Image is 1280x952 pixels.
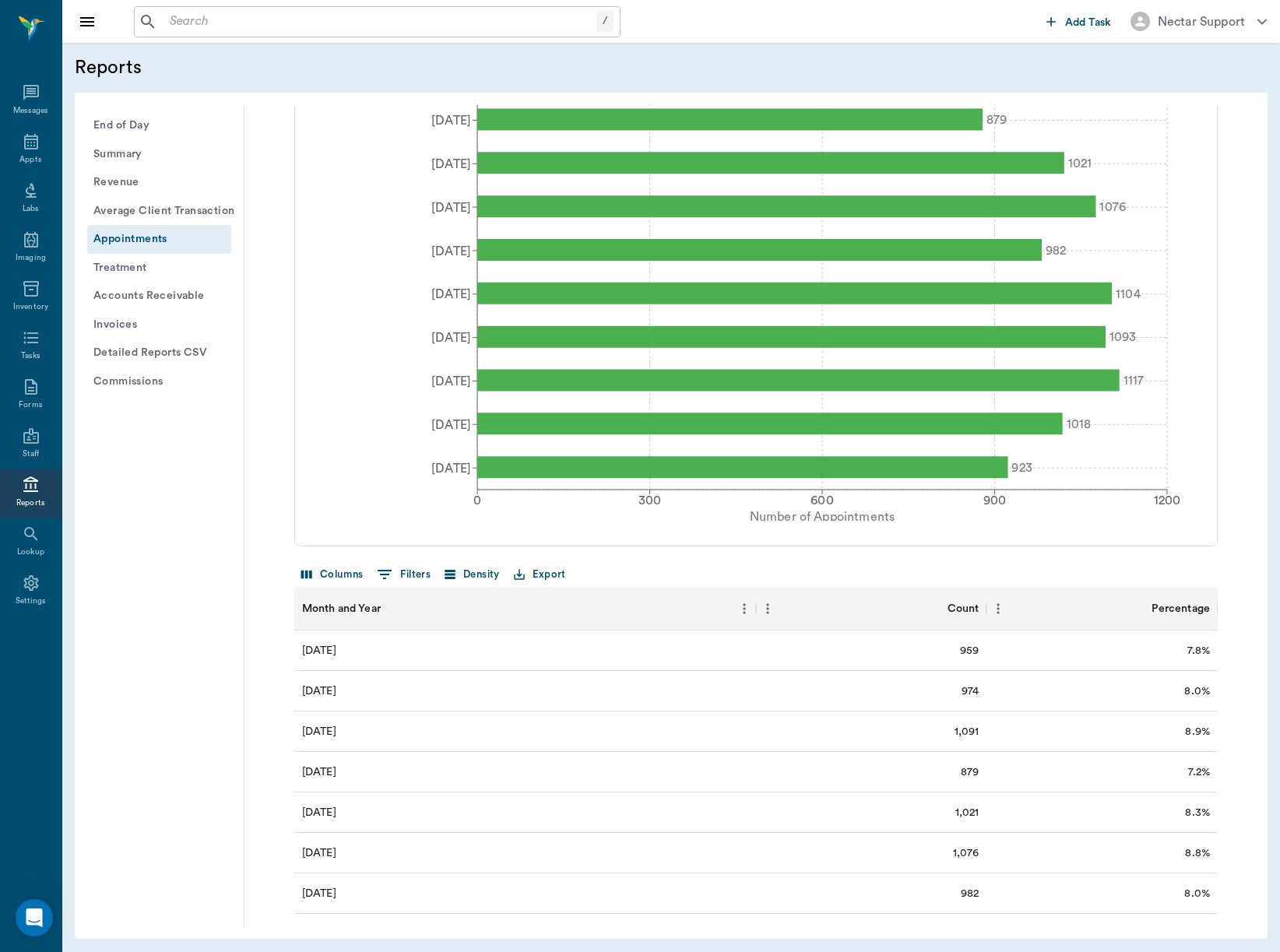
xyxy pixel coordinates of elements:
[756,597,779,620] button: Menu
[811,494,833,507] tspan: 600
[75,55,484,80] h5: Reports
[87,197,231,226] button: Average Client Transaction
[302,886,336,901] div: June 2024
[294,587,756,631] div: Month and Year
[302,724,336,739] div: October 2024
[1185,926,1210,942] div: 9.0%
[302,926,336,942] div: May 2024
[1124,374,1145,387] tspan: 1117
[302,845,336,861] div: July 2024
[1040,7,1118,36] button: Add Task
[19,154,41,166] div: Appts
[13,301,48,313] div: Inventory
[431,158,471,170] tspan: [DATE]
[961,886,979,901] div: 982
[87,367,231,396] button: Commissions
[962,683,979,699] div: 974
[87,168,231,197] button: Revenue
[1153,494,1180,507] tspan: 1200
[302,643,336,659] div: December 2024
[473,494,481,507] tspan: 0
[302,683,336,699] div: November 2024
[302,805,336,820] div: August 2024
[23,203,39,215] div: Labs
[638,494,661,507] tspan: 300
[431,419,471,431] tspan: [DATE]
[596,11,614,32] div: /
[16,899,53,936] div: Open Intercom Messenger
[373,562,434,587] button: Show filters
[1116,288,1141,300] tspan: 1104
[510,563,570,587] button: Export
[87,282,231,311] button: Accounts Receivable
[87,311,231,339] button: Invoices
[87,111,231,140] button: End of Day
[1184,886,1210,901] div: 8.0%
[986,587,1218,631] div: Percentage
[1118,7,1279,36] button: Nectar Support
[1188,764,1210,780] div: 7.2%
[986,114,1007,126] tspan: 879
[948,587,979,631] div: Count
[1068,157,1092,170] tspan: 1021
[431,202,471,214] tspan: [DATE]
[953,845,979,861] div: 1,076
[756,587,987,631] div: Count
[87,339,231,367] button: Detailed Reports CSV
[21,350,40,362] div: Tasks
[431,114,471,127] tspan: [DATE]
[1184,683,1210,699] div: 8.0%
[1109,331,1137,343] tspan: 1093
[16,497,45,509] div: Reports
[926,598,948,620] button: Sort
[986,597,1010,620] button: Menu
[72,6,103,37] button: Close drawer
[431,245,471,258] tspan: [DATE]
[733,597,756,620] button: Menu
[431,375,471,388] tspan: [DATE]
[164,11,596,33] input: Search
[1187,643,1210,659] div: 7.8%
[1066,418,1091,430] tspan: 1018
[19,399,42,411] div: Forms
[1011,462,1032,474] tspan: 923
[13,105,49,117] div: Messages
[1152,587,1210,631] div: Percentage
[1130,598,1152,620] button: Sort
[1099,201,1126,213] tspan: 1076
[441,563,504,587] button: Density
[955,724,979,739] div: 1,091
[1046,244,1066,257] tspan: 982
[16,595,47,607] div: Settings
[87,254,231,283] button: Treatment
[955,805,979,820] div: 1,021
[87,225,231,254] button: Appointments
[23,448,39,460] div: Staff
[961,764,979,780] div: 879
[1185,724,1210,739] div: 8.9%
[983,494,1006,507] tspan: 900
[955,926,979,942] div: 1,104
[431,288,471,300] tspan: [DATE]
[17,546,44,558] div: Lookup
[750,511,895,523] tspan: Number of Appointments
[297,563,367,587] button: Select columns
[87,140,231,169] button: Summary
[16,252,46,264] div: Imaging
[1158,12,1245,31] div: Nectar Support
[431,462,471,475] tspan: [DATE]
[1185,805,1210,820] div: 8.3%
[381,598,403,620] button: Sort
[960,643,979,659] div: 959
[431,332,471,344] tspan: [DATE]
[302,764,336,780] div: September 2024
[302,587,381,631] div: Month and Year
[1185,845,1210,861] div: 8.8%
